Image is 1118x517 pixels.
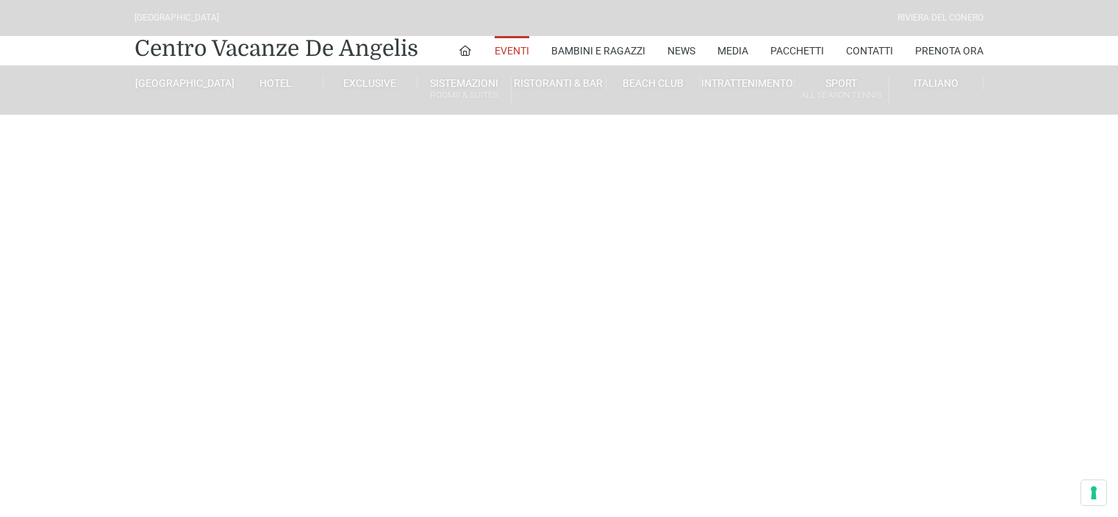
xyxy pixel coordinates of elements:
a: Exclusive [323,76,418,90]
a: Eventi [495,36,529,65]
small: Rooms & Suites [418,88,511,102]
a: Pacchetti [770,36,824,65]
a: SistemazioniRooms & Suites [418,76,512,104]
div: [GEOGRAPHIC_DATA] [135,11,219,25]
a: Media [717,36,748,65]
a: [GEOGRAPHIC_DATA] [135,76,229,90]
a: Beach Club [606,76,700,90]
small: All Season Tennis [795,88,888,102]
a: Bambini e Ragazzi [551,36,645,65]
a: Ristoranti & Bar [512,76,606,90]
a: Hotel [229,76,323,90]
a: News [667,36,695,65]
div: Riviera Del Conero [897,11,983,25]
a: Italiano [889,76,983,90]
a: Intrattenimento [700,76,795,90]
a: Prenota Ora [915,36,983,65]
a: Contatti [846,36,893,65]
a: SportAll Season Tennis [795,76,889,104]
span: Italiano [914,77,958,89]
a: Centro Vacanze De Angelis [135,34,418,63]
button: Le tue preferenze relative al consenso per le tecnologie di tracciamento [1081,480,1106,505]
